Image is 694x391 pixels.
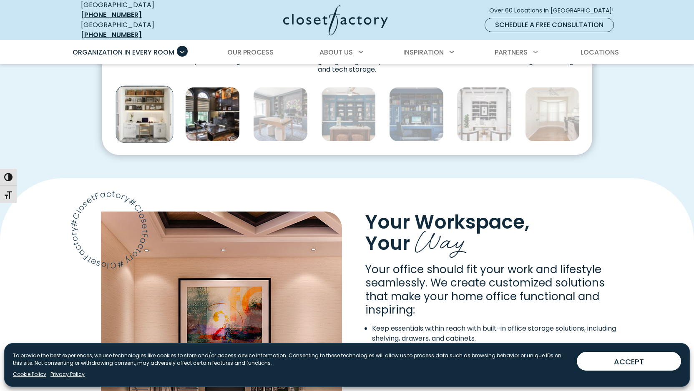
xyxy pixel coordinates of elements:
span: Your [365,229,410,256]
a: Privacy Policy [50,371,85,378]
a: Cookie Policy [13,371,46,378]
span: Over 60 Locations in [GEOGRAPHIC_DATA]! [489,6,620,15]
div: [GEOGRAPHIC_DATA] [81,20,202,40]
a: Schedule a Free Consultation [485,18,614,32]
img: Home office with built-in wall bed to transform space into guest room. Dual work stations built i... [525,87,580,142]
span: Way [415,219,468,259]
span: Your Workspace, [365,209,530,235]
img: Sophisticated home office with dark wood cabinetry, metallic backsplash, under-cabinet lighting, ... [185,87,240,142]
img: Closet Factory Logo [283,5,388,35]
li: Keep essentials within reach with built-in office storage solutions, including shelving, drawers,... [372,324,620,344]
nav: Primary Menu [67,41,627,64]
img: Modern home office with floral accent wallpaper, matte charcoal built-ins, and a light oak desk f... [253,87,308,142]
button: ACCEPT [577,352,681,371]
img: Office wall unit with lower drawers and upper open shelving with black backing. [457,87,512,142]
a: Over 60 Locations in [GEOGRAPHIC_DATA]! [489,3,621,18]
p: To provide the best experiences, we use technologies like cookies to store and/or access device i... [13,352,570,367]
span: Organization in Every Room [73,47,174,57]
span: Partners [495,47,528,57]
span: Our Process [227,47,274,57]
span: About Us [319,47,353,57]
a: [PHONE_NUMBER] [81,30,142,40]
img: Built-in blue cabinetry with mesh-front doors and open shelving displays accessories like labeled... [321,87,376,142]
span: Your office should fit your work and lifestyle seamlessly. We create customized solutions that ma... [365,262,605,318]
span: Locations [581,47,619,57]
img: Custom home office with blue built-ins, glass-front cabinets, adjustable shelving, custom drawer ... [389,87,444,142]
a: [PHONE_NUMBER] [81,10,142,20]
img: Compact, closet-style workstation with two-tier open shelving, wicker baskets, framed prints, and... [116,86,173,143]
span: Inspiration [403,47,444,57]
